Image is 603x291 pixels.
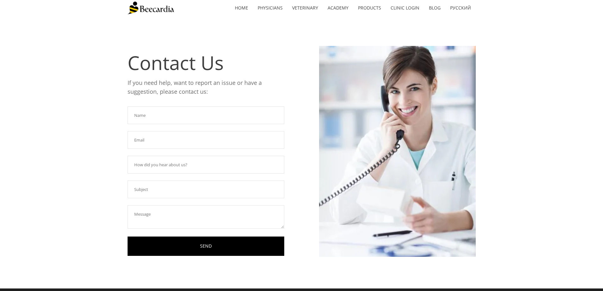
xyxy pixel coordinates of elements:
[128,106,284,124] input: Name
[424,1,445,15] a: Blog
[128,156,284,174] input: How did you hear about us?
[128,237,284,256] a: SEND
[287,1,323,15] a: Veterinary
[445,1,476,15] a: Русский
[128,79,262,96] span: If you need help, want to report an issue or have a suggestion, please contact us:
[128,2,174,14] img: Beecardia
[128,50,224,76] span: Contact Us
[323,1,353,15] a: Academy
[353,1,386,15] a: Products
[128,180,284,198] input: Subject
[230,1,253,15] a: home
[128,131,284,149] input: Email
[386,1,424,15] a: Clinic Login
[253,1,287,15] a: Physicians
